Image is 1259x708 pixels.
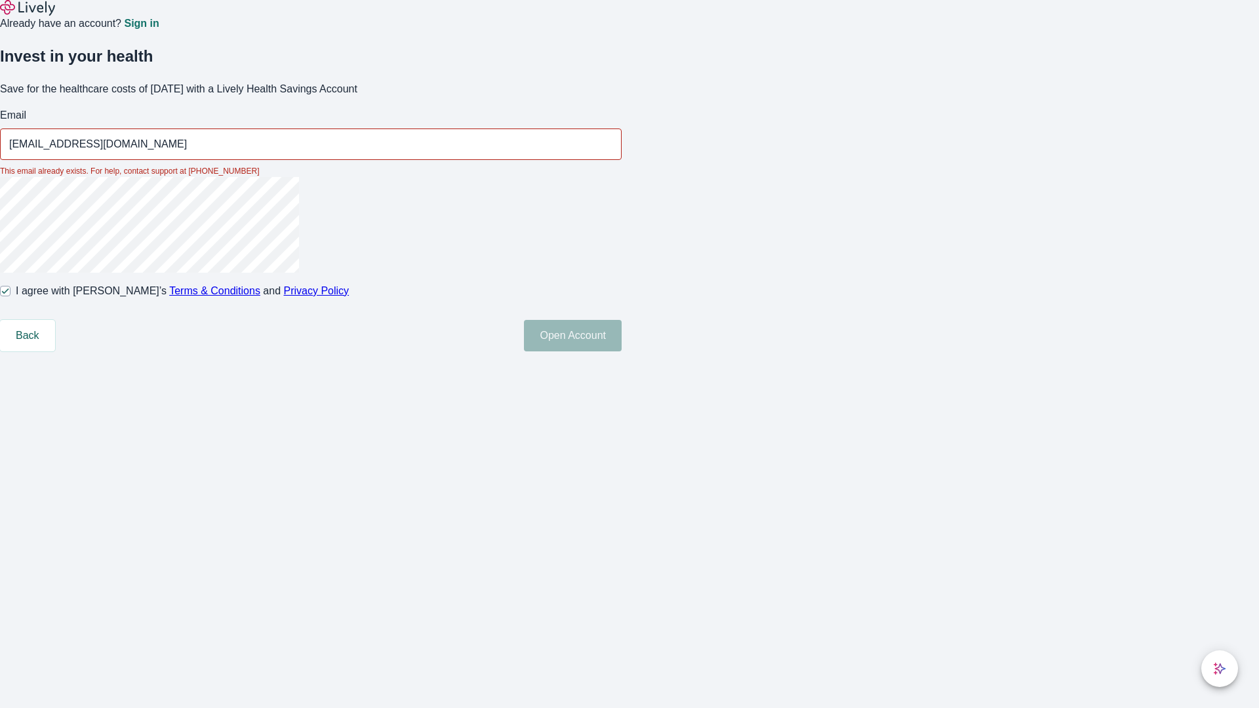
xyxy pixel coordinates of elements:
button: chat [1201,650,1238,687]
a: Privacy Policy [284,285,350,296]
span: I agree with [PERSON_NAME]’s and [16,283,349,299]
a: Sign in [124,18,159,29]
svg: Lively AI Assistant [1213,662,1226,675]
a: Terms & Conditions [169,285,260,296]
